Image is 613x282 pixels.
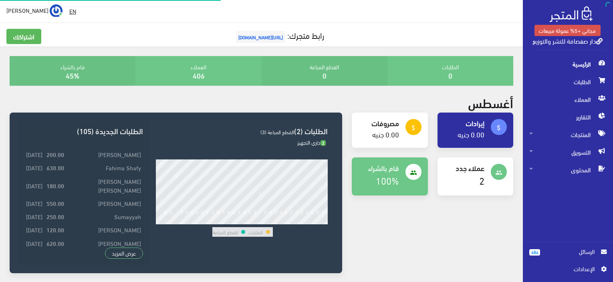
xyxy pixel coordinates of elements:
[24,174,44,196] td: [DATE]
[529,161,607,179] span: المحتوى
[529,247,607,264] a: 484 الرسائل
[24,210,44,223] td: [DATE]
[46,163,64,172] strong: 630.00
[468,95,513,109] h2: أغسطس
[156,127,328,135] h3: الطلبات (2)
[529,55,607,73] span: الرئيسية
[523,126,613,143] a: المنتجات
[46,150,64,159] strong: 200.00
[66,196,143,209] td: [PERSON_NAME]
[529,264,607,277] a: اﻹعدادات
[273,219,279,224] div: 22
[6,5,48,15] span: [PERSON_NAME]
[180,219,183,224] div: 4
[212,227,238,237] td: القطع المباعة
[66,68,79,82] a: 45%
[532,35,603,46] a: دار صفصافة للنشر والتوزيع
[66,148,143,161] td: [PERSON_NAME]
[479,171,484,189] a: 2
[252,219,258,224] div: 18
[529,73,607,91] span: الطلبات
[236,31,285,43] span: [URL][DOMAIN_NAME]
[358,119,399,127] h4: مصروفات
[201,219,204,224] div: 8
[46,181,64,190] strong: 180.00
[546,247,595,256] span: الرسائل
[523,108,613,126] a: التقارير
[297,137,326,147] span: جاري التجهيز
[372,127,399,141] a: 0.00 جنيه
[523,161,613,179] a: المحتوى
[50,4,63,17] img: ...
[321,140,326,146] span: 2
[221,219,226,224] div: 12
[523,91,613,108] a: العملاء
[6,29,41,44] a: اشتراكك
[523,73,613,91] a: الطلبات
[376,171,399,189] a: 100%
[24,148,44,161] td: [DATE]
[260,127,294,137] span: القطع المباعة (3)
[444,119,484,127] h4: إيرادات
[536,264,594,273] span: اﻹعدادات
[66,210,143,223] td: Sumayyah
[358,164,399,172] h4: قام بالشراء
[523,55,613,73] a: الرئيسية
[495,169,502,176] i: people
[193,68,205,82] a: 406
[105,248,143,259] a: عرض المزيد
[550,6,593,22] img: .
[234,28,324,42] a: رابط متجرك:[URL][DOMAIN_NAME]
[66,236,143,250] td: [PERSON_NAME]
[46,225,64,234] strong: 120.00
[66,223,143,236] td: [PERSON_NAME]
[66,174,143,196] td: [PERSON_NAME] [PERSON_NAME]
[135,56,261,86] div: العملاء
[529,126,607,143] span: المنتجات
[410,169,417,176] i: people
[284,219,289,224] div: 24
[46,212,64,221] strong: 250.00
[387,56,513,86] div: الطلبات
[248,227,263,237] td: الطلبات
[231,219,237,224] div: 14
[24,236,44,250] td: [DATE]
[529,108,607,126] span: التقارير
[191,219,194,224] div: 6
[529,249,540,256] span: 484
[66,4,79,18] a: EN
[529,143,607,161] span: التسويق
[304,219,310,224] div: 28
[46,239,64,248] strong: 620.00
[448,68,452,82] a: 0
[24,196,44,209] td: [DATE]
[210,219,216,224] div: 10
[262,56,387,86] div: القطع المباعة
[46,199,64,207] strong: 550.00
[263,219,268,224] div: 20
[6,4,63,17] a: ... [PERSON_NAME]
[323,68,327,82] a: 0
[242,219,248,224] div: 16
[529,91,607,108] span: العملاء
[495,124,502,131] i: attach_money
[24,127,143,135] h3: الطلبات الجديدة (105)
[315,219,321,224] div: 30
[444,164,484,172] h4: عملاء جدد
[169,219,172,224] div: 2
[10,56,135,86] div: قام بالشراء
[458,127,484,141] a: 0.00 جنيه
[410,124,417,131] i: attach_money
[534,25,601,36] a: مجاني +5% عمولة مبيعات
[24,161,44,174] td: [DATE]
[69,6,76,16] u: EN
[66,161,143,174] td: Fahima Shafy
[294,219,300,224] div: 26
[24,223,44,236] td: [DATE]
